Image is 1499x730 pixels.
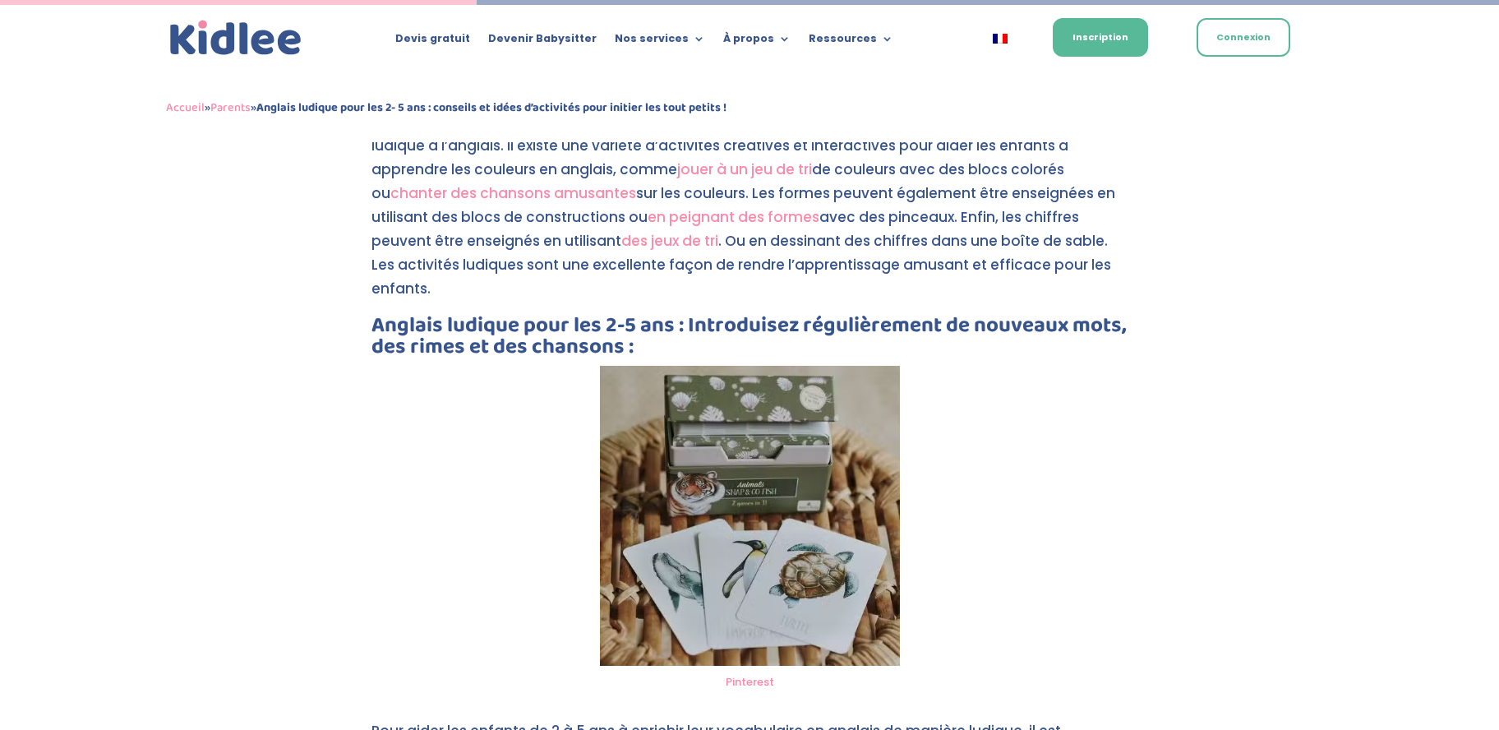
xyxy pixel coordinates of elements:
[1197,18,1290,57] a: Connexion
[371,315,1128,366] h3: Anglais ludique pour les 2-5 ans : Introduisez régulièrement de nouveaux mots, des rimes et des c...
[993,34,1008,44] img: Français
[371,87,1128,315] p: Pour les jeunes enfants âgés de 2 à 5 ans, il est important de commencer par les bases pour leur ...
[488,33,597,51] a: Devenir Babysitter
[166,98,726,118] span: » »
[648,207,819,227] a: en peignant des formes
[621,231,718,251] a: des jeux de tri
[809,33,893,51] a: Ressources
[1053,18,1148,57] a: Inscription
[166,16,306,60] a: Kidlee Logo
[166,98,205,118] a: Accueil
[395,33,470,51] a: Devis gratuit
[677,159,812,179] a: jouer à un jeu de tri
[723,33,791,51] a: À propos
[390,183,636,203] a: chanter des chansons amusantes
[166,16,306,60] img: logo_kidlee_bleu
[256,98,726,118] strong: Anglais ludique pour les 2- 5 ans : conseils et idées d’activités pour initier les tout petits !
[726,674,774,690] a: Pinterest
[210,98,251,118] a: Parents
[615,33,705,51] a: Nos services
